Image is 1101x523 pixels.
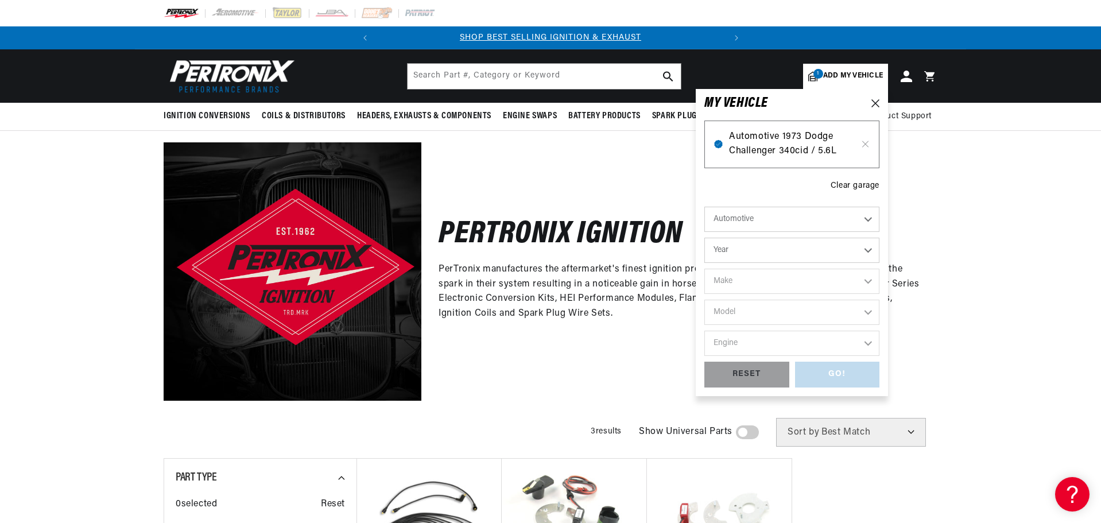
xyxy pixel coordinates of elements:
[460,33,641,42] a: SHOP BEST SELLING IGNITION & EXHAUST
[652,110,722,122] span: Spark Plug Wires
[354,26,377,49] button: Translation missing: en.sections.announcements.previous_announcement
[868,110,932,123] span: Product Support
[408,64,681,89] input: Search Part #, Category or Keyword
[176,497,217,512] span: 0 selected
[704,207,879,232] select: Ride Type
[788,428,819,437] span: Sort by
[164,142,421,400] img: Pertronix Ignition
[321,497,345,512] span: Reset
[639,425,732,440] span: Show Universal Parts
[439,222,683,249] h2: Pertronix Ignition
[164,103,256,130] summary: Ignition Conversions
[823,71,883,82] span: Add my vehicle
[351,103,497,130] summary: Headers, Exhausts & Components
[377,32,725,44] div: 1 of 2
[439,262,920,321] p: PerTronix manufactures the aftermarket's finest ignition products for enthusiasts who want to upg...
[704,238,879,263] select: Year
[591,427,622,436] span: 3 results
[704,269,879,294] select: Make
[729,130,855,159] span: Automotive 1973 Dodge Challenger 340cid / 5.6L
[568,110,641,122] span: Battery Products
[831,180,879,192] div: Clear garage
[704,98,768,109] h6: MY VEHICLE
[813,69,823,79] span: 1
[704,300,879,325] select: Model
[164,110,250,122] span: Ignition Conversions
[656,64,681,89] button: search button
[803,64,888,89] a: 1Add my vehicle
[256,103,351,130] summary: Coils & Distributors
[262,110,346,122] span: Coils & Distributors
[377,32,725,44] div: Announcement
[563,103,646,130] summary: Battery Products
[704,362,789,388] div: RESET
[357,110,491,122] span: Headers, Exhausts & Components
[164,56,296,96] img: Pertronix
[776,418,926,447] select: Sort by
[868,103,937,130] summary: Product Support
[176,472,216,483] span: Part Type
[503,110,557,122] span: Engine Swaps
[135,26,966,49] slideshow-component: Translation missing: en.sections.announcements.announcement_bar
[704,331,879,356] select: Engine
[646,103,728,130] summary: Spark Plug Wires
[725,26,748,49] button: Translation missing: en.sections.announcements.next_announcement
[497,103,563,130] summary: Engine Swaps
